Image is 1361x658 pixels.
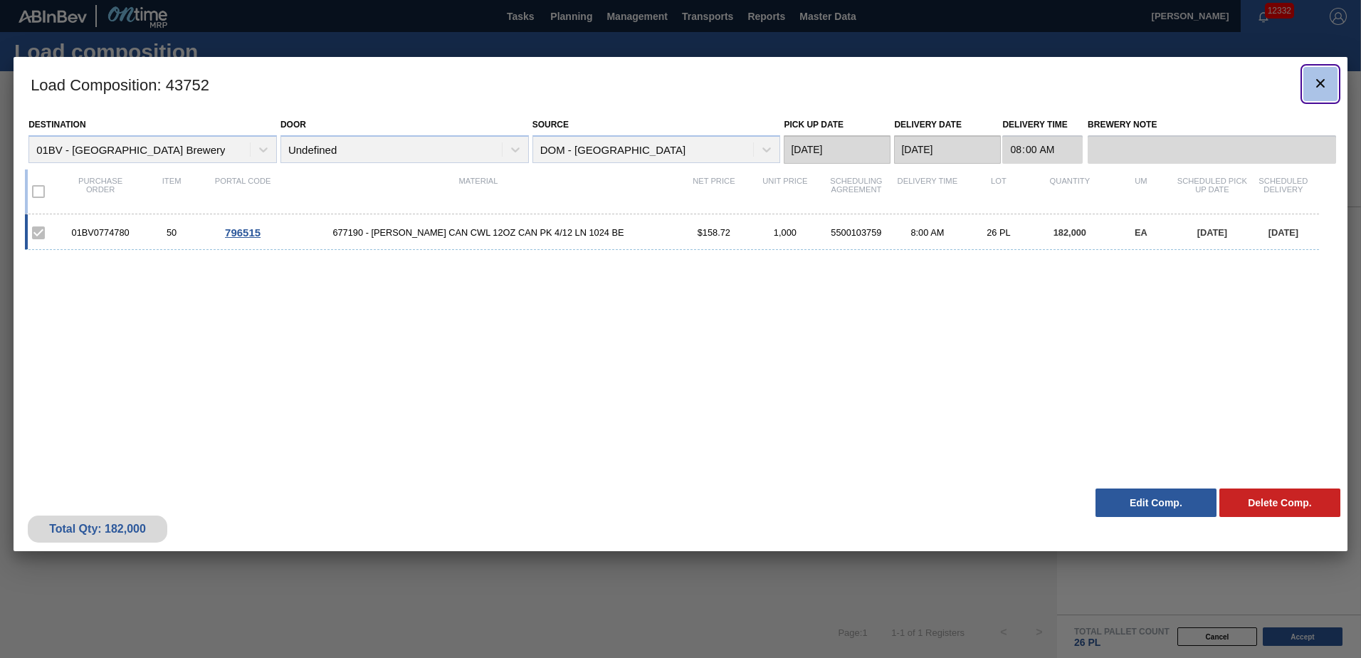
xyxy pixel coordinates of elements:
label: Brewery Note [1088,115,1336,135]
input: mm/dd/yyyy [784,135,890,164]
div: 1,000 [750,227,821,238]
div: UM [1105,177,1177,207]
input: mm/dd/yyyy [894,135,1001,164]
div: Purchase order [65,177,136,207]
div: Quantity [1034,177,1105,207]
button: Delete Comp. [1219,489,1340,517]
span: 796515 [225,226,261,239]
span: [DATE] [1268,227,1298,238]
div: Scheduled Delivery [1248,177,1319,207]
div: 01BV0774780 [65,227,136,238]
button: Edit Comp. [1095,489,1217,517]
div: Item [136,177,207,207]
h3: Load Composition : 43752 [14,57,1347,111]
div: Total Qty: 182,000 [38,523,157,536]
div: Scheduled Pick up Date [1177,177,1248,207]
div: Unit Price [750,177,821,207]
label: Source [532,120,569,130]
span: EA [1135,227,1147,238]
div: 26 PL [963,227,1034,238]
div: 5500103759 [821,227,892,238]
span: [DATE] [1197,227,1227,238]
div: Net Price [678,177,750,207]
span: 677190 - CARR CAN CWL 12OZ CAN PK 4/12 LN 1024 BE [278,227,678,238]
div: Portal code [207,177,278,207]
div: Delivery Time [892,177,963,207]
div: $158.72 [678,227,750,238]
div: 50 [136,227,207,238]
div: Scheduling Agreement [821,177,892,207]
label: Door [280,120,306,130]
span: 182,000 [1053,227,1086,238]
div: 8:00 AM [892,227,963,238]
label: Destination [28,120,85,130]
label: Delivery Date [894,120,961,130]
label: Pick up Date [784,120,844,130]
div: Lot [963,177,1034,207]
div: Go to Order [207,226,278,239]
div: Material [278,177,678,207]
label: Delivery Time [1002,115,1083,135]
